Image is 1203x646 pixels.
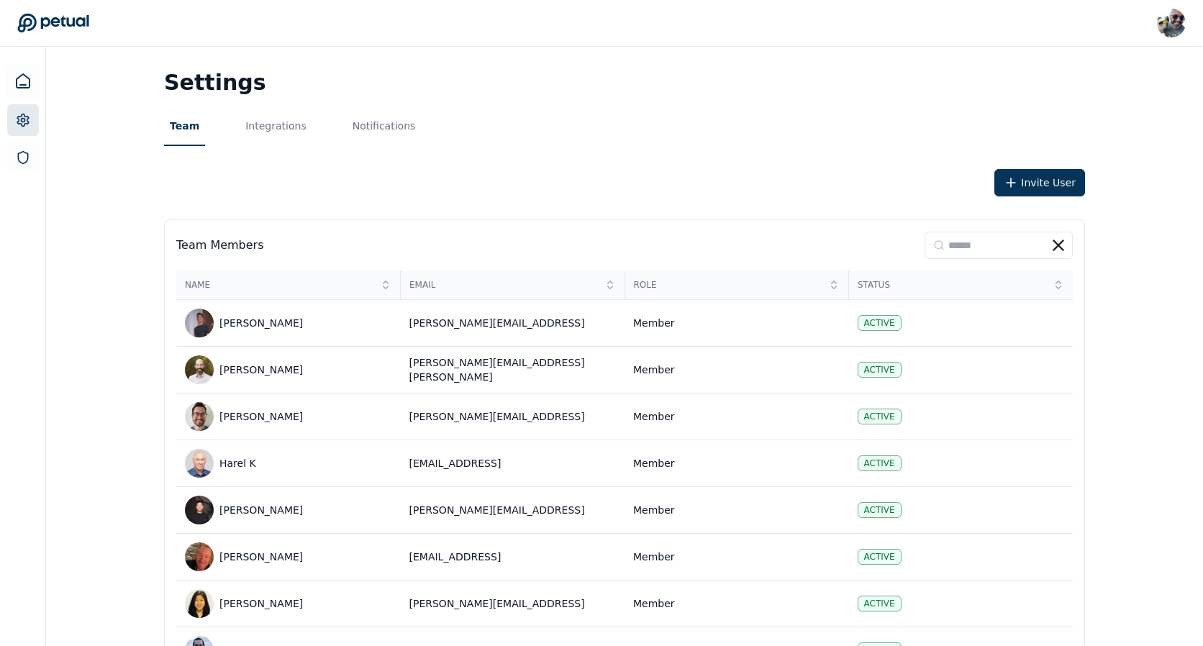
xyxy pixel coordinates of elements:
div: Harel K [185,449,392,478]
img: James Lee [185,496,214,524]
td: Member [625,300,849,347]
td: [EMAIL_ADDRESS] [401,534,625,581]
p: Team Members [176,237,264,254]
button: Team [164,107,205,146]
div: [PERSON_NAME] [185,355,392,384]
td: [PERSON_NAME][EMAIL_ADDRESS] [401,487,625,534]
td: [PERSON_NAME][EMAIL_ADDRESS] [401,581,625,627]
td: Member [625,487,849,534]
span: Status [858,279,1048,291]
span: Name [185,279,376,291]
img: Andrew Li [185,309,214,337]
td: [PERSON_NAME][EMAIL_ADDRESS][PERSON_NAME] [401,347,625,393]
span: Role [634,279,825,291]
button: Notifications [347,107,422,146]
a: Go to Dashboard [17,13,89,33]
div: Active [858,549,902,565]
button: Invite User [994,169,1085,196]
a: Settings [7,104,39,136]
td: [PERSON_NAME][EMAIL_ADDRESS] [401,300,625,347]
div: Active [858,362,902,378]
a: Dashboard [6,64,40,99]
div: [PERSON_NAME]⁩ [185,542,392,571]
span: Email [409,279,600,291]
img: David Coulombe [185,355,214,384]
td: Member [625,440,849,487]
div: Active [858,596,902,611]
td: [PERSON_NAME][EMAIL_ADDRESS] [401,393,625,440]
td: Member [625,581,849,627]
td: [EMAIL_ADDRESS] [401,440,625,487]
img: Eliot Walker [185,402,214,431]
div: Active [858,315,902,331]
img: Harel K [185,449,214,478]
img: Micha Berdichevsky⁩ [185,542,214,571]
div: [PERSON_NAME] [185,309,392,337]
h1: Settings [164,70,1085,96]
a: SOC 1 Reports [7,142,39,173]
div: [PERSON_NAME] [185,589,392,618]
div: Active [858,502,902,518]
div: [PERSON_NAME] [185,402,392,431]
td: Member [625,347,849,393]
div: Active [858,409,902,424]
div: [PERSON_NAME] [185,496,392,524]
td: Member [625,534,849,581]
button: Integrations [240,107,312,146]
img: Shekhar Khedekar [1157,9,1186,37]
td: Member [625,393,849,440]
img: Renee Park [185,589,214,618]
div: Active [858,455,902,471]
